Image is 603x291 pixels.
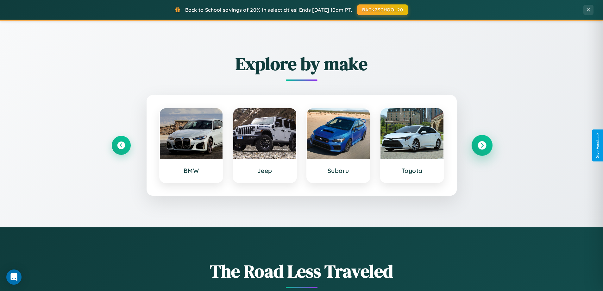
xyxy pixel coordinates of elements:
h3: Toyota [387,167,437,174]
div: Give Feedback [595,133,600,158]
h3: BMW [166,167,217,174]
div: Open Intercom Messenger [6,269,22,285]
h3: Subaru [313,167,364,174]
h3: Jeep [240,167,290,174]
button: BACK2SCHOOL20 [357,4,408,15]
h2: Explore by make [112,52,492,76]
h1: The Road Less Traveled [112,259,492,283]
span: Back to School savings of 20% in select cities! Ends [DATE] 10am PT. [185,7,352,13]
